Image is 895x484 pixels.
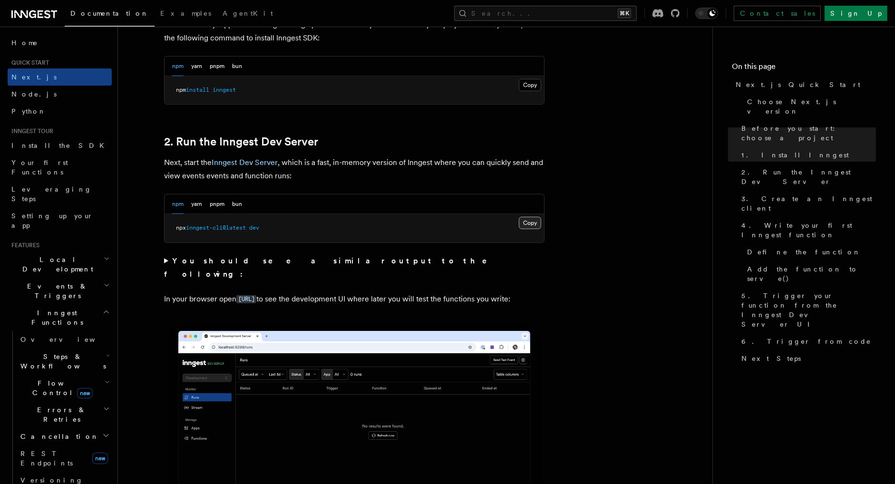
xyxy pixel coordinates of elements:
[17,375,112,401] button: Flow Controlnew
[8,137,112,154] a: Install the SDK
[232,194,242,214] button: bun
[8,86,112,103] a: Node.js
[519,217,541,229] button: Copy
[236,295,256,303] code: [URL]
[164,156,545,183] p: Next, start the , which is a fast, in-memory version of Inngest where you can quickly send and vi...
[217,3,279,26] a: AgentKit
[17,401,112,428] button: Errors & Retries
[186,224,246,231] span: inngest-cli@latest
[747,264,876,283] span: Add the function to serve()
[164,254,545,281] summary: You should see a similar output to the following:
[8,103,112,120] a: Python
[732,76,876,93] a: Next.js Quick Start
[8,207,112,234] a: Setting up your app
[17,428,112,445] button: Cancellation
[11,185,92,203] span: Leveraging Steps
[738,217,876,243] a: 4. Write your first Inngest function
[160,10,211,17] span: Examples
[454,6,637,21] button: Search...⌘K
[11,212,93,229] span: Setting up your app
[210,57,224,76] button: pnpm
[741,221,876,240] span: 4. Write your first Inngest function
[743,261,876,287] a: Add the function to serve()
[11,142,110,149] span: Install the SDK
[172,57,184,76] button: npm
[741,150,849,160] span: 1. Install Inngest
[11,107,46,115] span: Python
[164,292,545,306] p: In your browser open to see the development UI where later you will test the functions you write:
[172,194,184,214] button: npm
[17,445,112,472] a: REST Endpointsnew
[738,350,876,367] a: Next Steps
[825,6,887,21] a: Sign Up
[232,57,242,76] button: bun
[8,308,103,327] span: Inngest Functions
[743,93,876,120] a: Choose Next.js version
[11,73,57,81] span: Next.js
[176,224,186,231] span: npx
[8,59,49,67] span: Quick start
[747,97,876,116] span: Choose Next.js version
[741,337,871,346] span: 6. Trigger from code
[11,90,57,98] span: Node.js
[164,256,500,279] strong: You should see a similar output to the following:
[738,287,876,333] a: 5. Trigger your function from the Inngest Dev Server UI
[20,450,73,467] span: REST Endpoints
[8,127,53,135] span: Inngest tour
[17,378,105,397] span: Flow Control
[164,135,318,148] a: 2. Run the Inngest Dev Server
[191,194,202,214] button: yarn
[8,68,112,86] a: Next.js
[17,432,99,441] span: Cancellation
[17,352,106,371] span: Steps & Workflows
[736,80,860,89] span: Next.js Quick Start
[176,87,186,93] span: npm
[747,247,861,257] span: Define the function
[164,18,545,45] p: With the Next.js app now running running open a new tab in your terminal. In your project directo...
[249,224,259,231] span: dev
[8,251,112,278] button: Local Development
[741,124,876,143] span: Before you start: choose a project
[8,255,104,274] span: Local Development
[20,336,118,343] span: Overview
[8,278,112,304] button: Events & Triggers
[738,146,876,164] a: 1. Install Inngest
[186,87,209,93] span: install
[695,8,718,19] button: Toggle dark mode
[738,333,876,350] a: 6. Trigger from code
[17,348,112,375] button: Steps & Workflows
[8,154,112,181] a: Your first Functions
[8,304,112,331] button: Inngest Functions
[223,10,273,17] span: AgentKit
[741,291,876,329] span: 5. Trigger your function from the Inngest Dev Server UI
[8,242,39,249] span: Features
[213,87,236,93] span: inngest
[65,3,155,27] a: Documentation
[519,79,541,91] button: Copy
[11,38,38,48] span: Home
[236,294,256,303] a: [URL]
[8,34,112,51] a: Home
[738,164,876,190] a: 2. Run the Inngest Dev Server
[20,476,83,484] span: Versioning
[734,6,821,21] a: Contact sales
[210,194,224,214] button: pnpm
[8,281,104,300] span: Events & Triggers
[11,159,68,176] span: Your first Functions
[743,243,876,261] a: Define the function
[738,190,876,217] a: 3. Create an Inngest client
[738,120,876,146] a: Before you start: choose a project
[70,10,149,17] span: Documentation
[741,167,876,186] span: 2. Run the Inngest Dev Server
[618,9,631,18] kbd: ⌘K
[77,388,93,398] span: new
[17,331,112,348] a: Overview
[17,405,103,424] span: Errors & Retries
[191,57,202,76] button: yarn
[741,354,801,363] span: Next Steps
[212,158,278,167] a: Inngest Dev Server
[92,453,108,464] span: new
[155,3,217,26] a: Examples
[8,181,112,207] a: Leveraging Steps
[732,61,876,76] h4: On this page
